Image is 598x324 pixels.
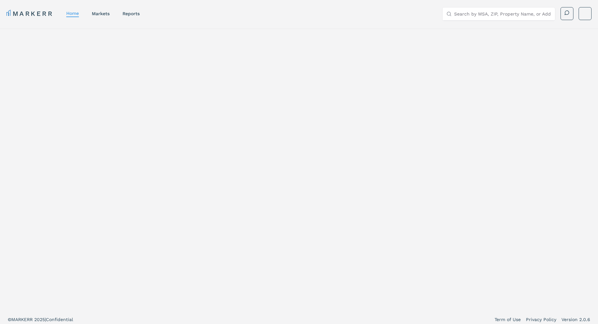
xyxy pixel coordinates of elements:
span: 2025 | [34,317,46,322]
a: Version 2.0.6 [561,316,590,323]
span: Confidential [46,317,73,322]
a: MARKERR [6,9,53,18]
a: markets [92,11,110,16]
a: Term of Use [495,316,521,323]
a: reports [123,11,140,16]
a: home [66,11,79,16]
a: Privacy Policy [526,316,556,323]
span: © [8,317,11,322]
span: MARKERR [11,317,34,322]
input: Search by MSA, ZIP, Property Name, or Address [454,7,551,20]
